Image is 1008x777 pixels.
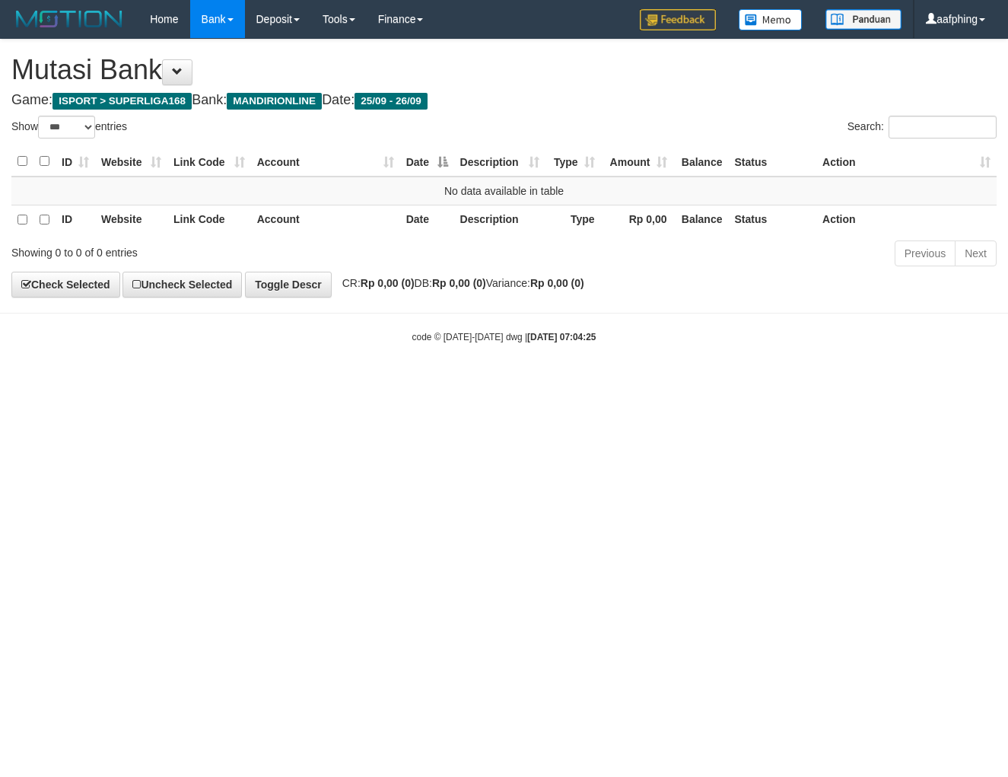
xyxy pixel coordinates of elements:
th: Description: activate to sort column ascending [454,147,545,177]
th: ID: activate to sort column ascending [56,147,95,177]
th: Account: activate to sort column ascending [251,147,400,177]
span: ISPORT > SUPERLIGA168 [52,93,192,110]
th: Action: activate to sort column ascending [816,147,997,177]
img: Button%20Memo.svg [739,9,803,30]
span: MANDIRIONLINE [227,93,322,110]
th: Type: activate to sort column ascending [545,147,601,177]
label: Show entries [11,116,127,139]
strong: Rp 0,00 (0) [361,277,415,289]
th: Website: activate to sort column ascending [95,147,167,177]
label: Search: [847,116,997,139]
th: Account [251,205,400,234]
strong: Rp 0,00 (0) [530,277,584,289]
h4: Game: Bank: Date: [11,93,997,108]
th: Amount: activate to sort column ascending [601,147,673,177]
th: Rp 0,00 [601,205,673,234]
a: Toggle Descr [245,272,332,298]
h1: Mutasi Bank [11,55,997,85]
a: Uncheck Selected [122,272,242,298]
th: Website [95,205,167,234]
img: Feedback.jpg [640,9,716,30]
a: Check Selected [11,272,120,298]
strong: [DATE] 07:04:25 [527,332,596,342]
div: Showing 0 to 0 of 0 entries [11,239,409,260]
span: CR: DB: Variance: [335,277,584,289]
img: panduan.png [825,9,901,30]
td: No data available in table [11,177,997,205]
th: Link Code [167,205,251,234]
th: Balance [673,147,729,177]
a: Previous [895,240,956,266]
th: Link Code: activate to sort column ascending [167,147,251,177]
th: Type [545,205,601,234]
th: Description [454,205,545,234]
select: Showentries [38,116,95,139]
a: Next [955,240,997,266]
th: ID [56,205,95,234]
input: Search: [889,116,997,139]
img: MOTION_logo.png [11,8,127,30]
th: Date [400,205,454,234]
span: 25/09 - 26/09 [355,93,428,110]
th: Action [816,205,997,234]
th: Date: activate to sort column descending [400,147,454,177]
th: Status [728,147,816,177]
th: Status [728,205,816,234]
strong: Rp 0,00 (0) [432,277,486,289]
th: Balance [673,205,729,234]
small: code © [DATE]-[DATE] dwg | [412,332,596,342]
